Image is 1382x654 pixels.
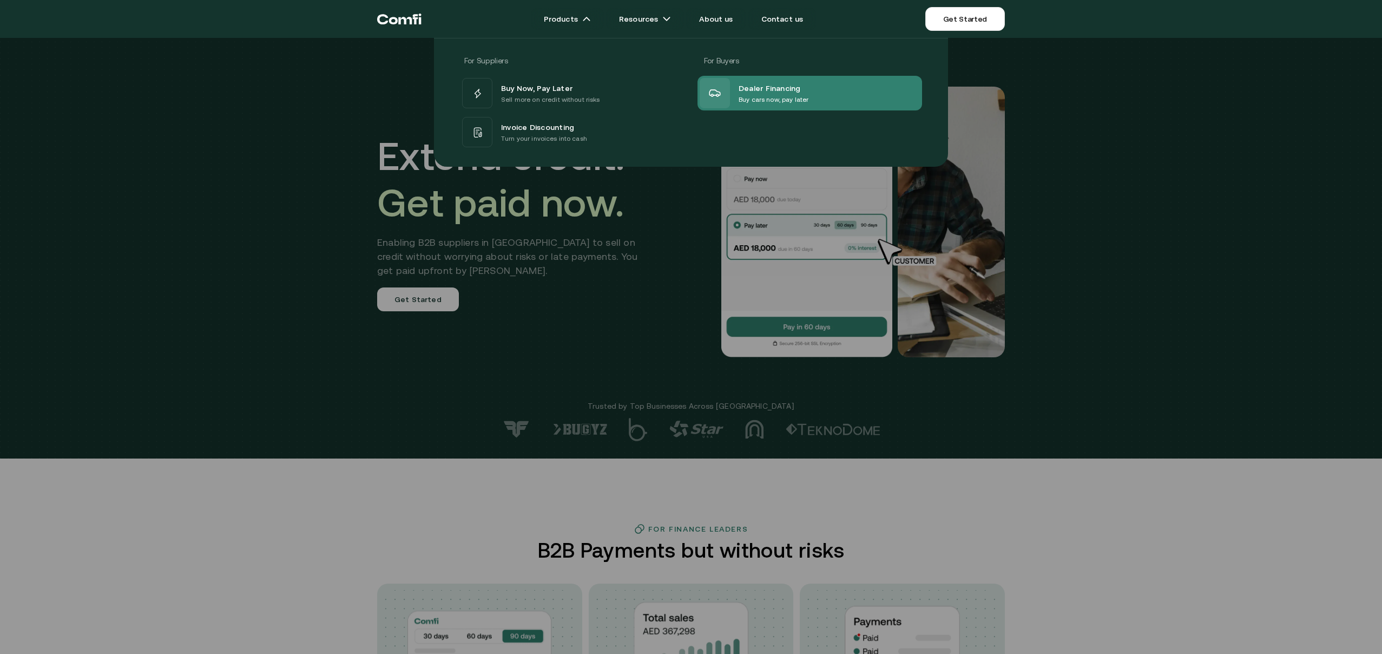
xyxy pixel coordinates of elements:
[606,8,684,30] a: Resourcesarrow icons
[739,94,808,105] p: Buy cars now, pay later
[501,81,572,94] span: Buy Now, Pay Later
[460,76,685,110] a: Buy Now, Pay LaterSell more on credit without risks
[686,8,746,30] a: About us
[531,8,604,30] a: Productsarrow icons
[662,15,671,23] img: arrow icons
[582,15,591,23] img: arrow icons
[925,7,1005,31] a: Get Started
[501,94,600,105] p: Sell more on credit without risks
[464,56,508,65] span: For Suppliers
[697,76,922,110] a: Dealer FinancingBuy cars now, pay later
[501,133,587,144] p: Turn your invoices into cash
[739,81,801,94] span: Dealer Financing
[748,8,817,30] a: Contact us
[460,115,685,149] a: Invoice DiscountingTurn your invoices into cash
[377,3,422,35] a: Return to the top of the Comfi home page
[501,120,574,133] span: Invoice Discounting
[704,56,739,65] span: For Buyers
